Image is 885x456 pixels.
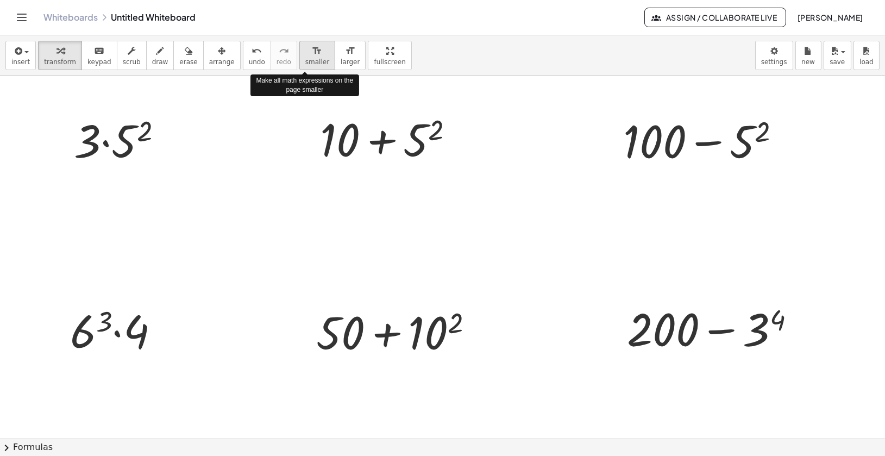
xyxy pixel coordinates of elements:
i: keyboard [94,45,104,58]
span: insert [11,58,30,66]
button: new [795,41,821,70]
span: save [830,58,845,66]
a: Whiteboards [43,12,98,23]
span: larger [341,58,360,66]
i: undo [252,45,262,58]
span: smaller [305,58,329,66]
span: undo [249,58,265,66]
span: scrub [123,58,141,66]
button: fullscreen [368,41,411,70]
button: format_sizelarger [335,41,366,70]
span: draw [152,58,168,66]
i: format_size [345,45,355,58]
button: insert [5,41,36,70]
button: scrub [117,41,147,70]
button: Assign / Collaborate Live [644,8,786,27]
span: settings [761,58,787,66]
button: keyboardkeypad [81,41,117,70]
div: Make all math expressions on the page smaller [250,74,359,96]
button: load [853,41,880,70]
span: redo [277,58,291,66]
span: arrange [209,58,235,66]
i: format_size [312,45,322,58]
button: erase [173,41,203,70]
span: Assign / Collaborate Live [654,13,777,22]
span: transform [44,58,76,66]
span: new [801,58,815,66]
span: fullscreen [374,58,405,66]
button: Toggle navigation [13,9,30,26]
button: undoundo [243,41,271,70]
span: load [859,58,874,66]
span: keypad [87,58,111,66]
span: [PERSON_NAME] [797,13,863,22]
button: format_sizesmaller [299,41,335,70]
button: redoredo [271,41,297,70]
i: redo [279,45,289,58]
button: arrange [203,41,241,70]
button: transform [38,41,82,70]
button: draw [146,41,174,70]
button: save [824,41,851,70]
button: [PERSON_NAME] [788,8,872,27]
span: erase [179,58,197,66]
button: settings [755,41,793,70]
